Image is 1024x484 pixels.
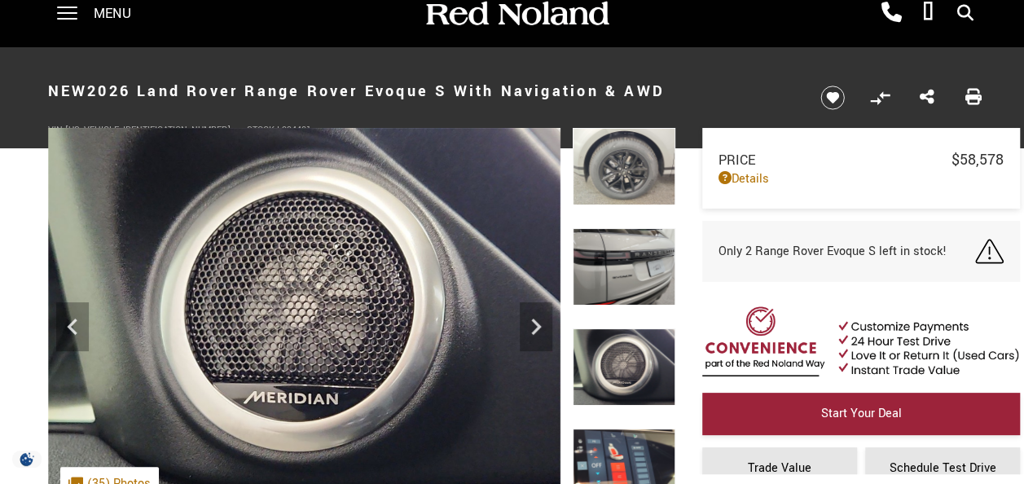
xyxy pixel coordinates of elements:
[520,302,552,351] div: Next
[573,228,675,306] img: New 2026 Seoul Pearl Silver Metallic Land Rover S image 33
[919,87,934,108] a: Share this New 2026 Land Rover Range Rover Evoque S With Navigation & AWD
[573,328,675,406] img: New 2026 Seoul Pearl Silver Metallic Land Rover S image 34
[719,149,1004,170] a: Price $58,578
[719,170,1004,187] a: Details
[951,149,1004,170] span: $58,578
[868,86,892,110] button: Compare vehicle
[890,460,996,477] span: Schedule Test Drive
[815,85,850,111] button: Save vehicle
[965,87,982,108] a: Print this New 2026 Land Rover Range Rover Evoque S With Navigation & AWD
[48,59,793,124] h1: 2026 Land Rover Range Rover Evoque S With Navigation & AWD
[56,302,89,351] div: Previous
[277,124,311,136] span: L294401
[719,151,951,169] span: Price
[573,128,675,205] img: New 2026 Seoul Pearl Silver Metallic Land Rover S image 32
[247,124,277,136] span: Stock:
[48,81,88,102] strong: New
[748,460,811,477] span: Trade Value
[821,405,902,422] span: Start Your Deal
[65,124,231,136] span: [US_VEHICLE_IDENTIFICATION_NUMBER]
[8,451,46,468] section: Click to Open Cookie Consent Modal
[702,393,1020,435] a: Start Your Deal
[719,243,947,260] span: Only 2 Range Rover Evoque S left in stock!
[48,124,65,136] span: VIN:
[8,451,46,468] img: Opt-Out Icon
